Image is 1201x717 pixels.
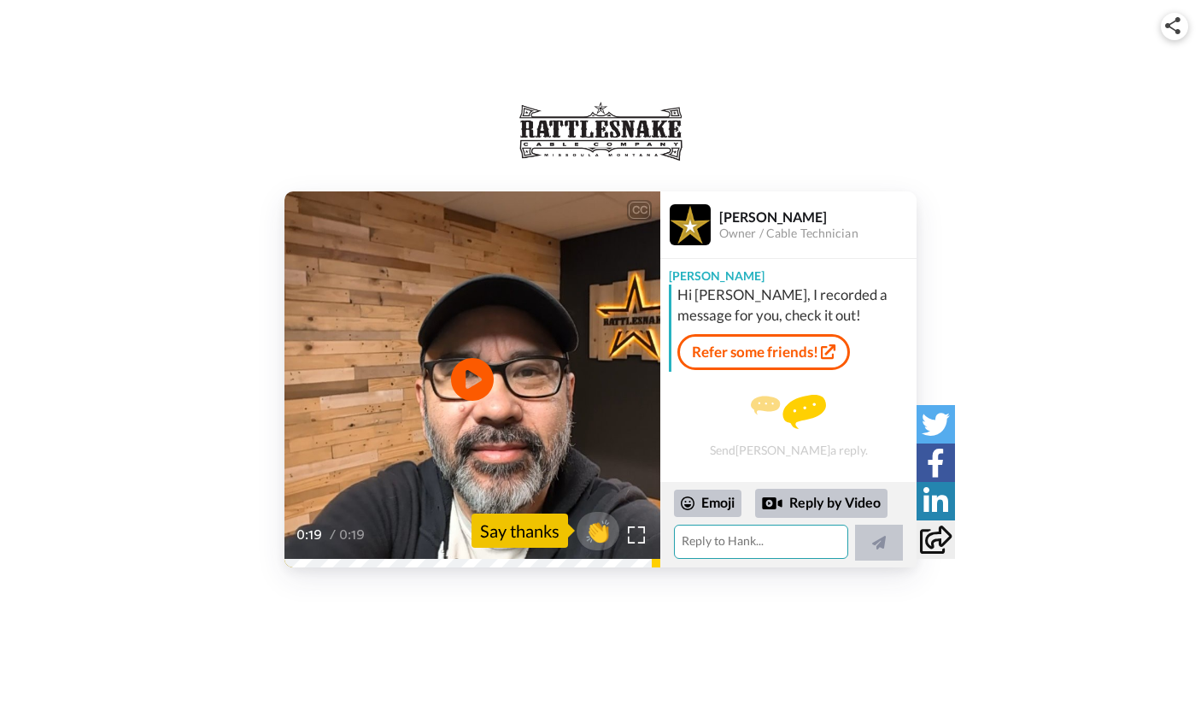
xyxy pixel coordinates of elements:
[751,395,826,429] img: message.svg
[670,204,711,245] img: Profile Image
[719,226,916,241] div: Owner / Cable Technician
[296,525,326,545] span: 0:19
[762,493,782,514] div: Reply by Video
[660,379,917,473] div: Send [PERSON_NAME] a reply.
[577,512,619,550] button: 👏
[674,490,741,517] div: Emoji
[577,517,619,544] span: 👏
[339,525,369,545] span: 0:19
[677,334,850,370] a: Refer some friends!
[330,525,336,545] span: /
[511,97,689,166] img: logo
[755,489,888,518] div: Reply by Video
[1165,17,1180,34] img: ic_share.svg
[719,209,916,225] div: [PERSON_NAME]
[628,526,645,544] img: Full screen
[660,259,917,285] div: [PERSON_NAME]
[472,514,568,548] div: Say thanks
[629,202,650,219] div: CC
[677,285,912,326] div: Hi [PERSON_NAME], I recorded a message for you, check it out!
